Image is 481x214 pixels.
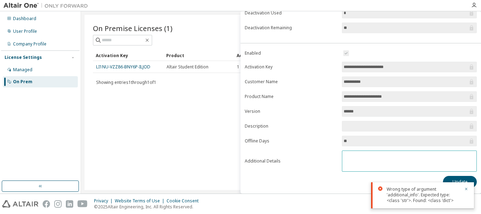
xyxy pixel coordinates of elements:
div: Company Profile [13,41,46,47]
img: facebook.svg [43,200,50,208]
img: instagram.svg [54,200,62,208]
button: Update [443,176,477,188]
div: Cookie Consent [167,198,203,204]
div: On Prem [13,79,32,85]
span: On Premise Licenses (1) [93,23,173,33]
div: Activation Allowed [237,50,301,61]
div: Wrong type of argument 'additional_info'. Expected type: <class 'str'>. Found: <class 'dict'> [387,187,460,203]
label: Offline Days [245,138,338,144]
label: Additional Details [245,158,338,164]
label: Enabled [245,50,338,56]
img: Altair One [4,2,92,9]
div: Product [166,50,231,61]
label: Version [245,109,338,114]
label: Customer Name [245,79,338,85]
label: Deactivation Remaining [245,25,338,31]
img: altair_logo.svg [2,200,38,208]
span: Altair Student Edition [167,64,208,70]
span: Showing entries 1 through 1 of 1 [96,79,156,85]
div: Dashboard [13,16,36,22]
div: Website Terms of Use [115,198,167,204]
label: Product Name [245,94,338,99]
label: Description [245,123,338,129]
div: Managed [13,67,32,73]
div: Privacy [94,198,115,204]
a: LI1NU-VZZ86-BNY6P-ILJOD [96,64,150,70]
p: © 2025 Altair Engineering, Inc. All Rights Reserved. [94,204,203,210]
img: youtube.svg [77,200,88,208]
div: License Settings [5,55,42,60]
label: Activation Key [245,64,338,70]
img: linkedin.svg [66,200,73,208]
span: 1 [237,64,239,70]
div: User Profile [13,29,37,34]
div: Activation Key [96,50,161,61]
label: Deactivation Used [245,10,338,16]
